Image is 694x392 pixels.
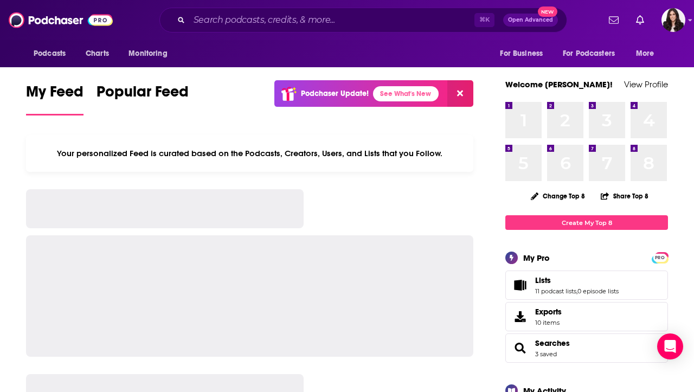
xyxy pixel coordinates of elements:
[535,275,619,285] a: Lists
[474,13,494,27] span: ⌘ K
[34,46,66,61] span: Podcasts
[26,82,83,107] span: My Feed
[26,135,473,172] div: Your personalized Feed is curated based on the Podcasts, Creators, Users, and Lists that you Follow.
[505,79,613,89] a: Welcome [PERSON_NAME]!
[632,11,648,29] a: Show notifications dropdown
[535,287,576,295] a: 11 podcast lists
[653,253,666,261] a: PRO
[556,43,631,64] button: open menu
[373,86,439,101] a: See What's New
[535,275,551,285] span: Lists
[624,79,668,89] a: View Profile
[535,350,557,358] a: 3 saved
[159,8,567,33] div: Search podcasts, credits, & more...
[128,46,167,61] span: Monitoring
[26,82,83,115] a: My Feed
[189,11,474,29] input: Search podcasts, credits, & more...
[492,43,556,64] button: open menu
[86,46,109,61] span: Charts
[503,14,558,27] button: Open AdvancedNew
[509,340,531,356] a: Searches
[505,271,668,300] span: Lists
[636,46,654,61] span: More
[508,17,553,23] span: Open Advanced
[628,43,668,64] button: open menu
[97,82,189,107] span: Popular Feed
[97,82,189,115] a: Popular Feed
[600,185,649,207] button: Share Top 8
[535,338,570,348] a: Searches
[505,302,668,331] a: Exports
[538,7,557,17] span: New
[523,253,550,263] div: My Pro
[301,89,369,98] p: Podchaser Update!
[535,307,562,317] span: Exports
[661,8,685,32] button: Show profile menu
[26,43,80,64] button: open menu
[121,43,181,64] button: open menu
[657,333,683,359] div: Open Intercom Messenger
[576,287,577,295] span: ,
[509,309,531,324] span: Exports
[535,319,562,326] span: 10 items
[577,287,619,295] a: 0 episode lists
[505,215,668,230] a: Create My Top 8
[661,8,685,32] span: Logged in as RebeccaShapiro
[653,254,666,262] span: PRO
[524,189,592,203] button: Change Top 8
[79,43,115,64] a: Charts
[505,333,668,363] span: Searches
[9,10,113,30] img: Podchaser - Follow, Share and Rate Podcasts
[500,46,543,61] span: For Business
[661,8,685,32] img: User Profile
[563,46,615,61] span: For Podcasters
[509,278,531,293] a: Lists
[605,11,623,29] a: Show notifications dropdown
